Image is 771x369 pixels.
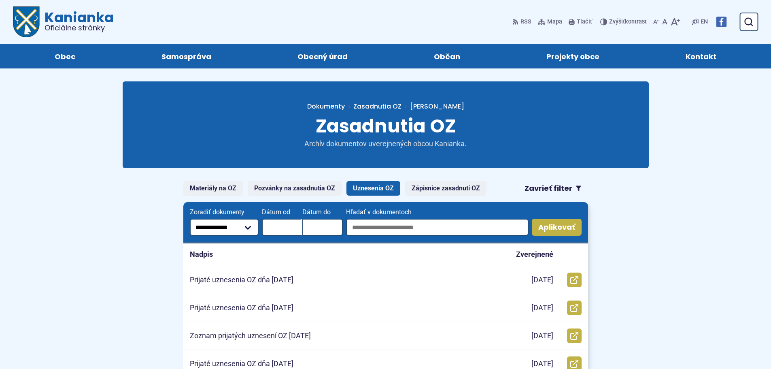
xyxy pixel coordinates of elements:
a: Projekty obce [512,44,635,68]
span: Občan [434,44,460,68]
a: Zápisnice zasadnutí OZ [405,181,486,196]
span: Tlačiť [577,19,592,26]
a: Zasadnutia OZ [353,102,401,111]
span: EN [701,17,708,27]
button: Zväčšiť veľkosť písma [669,13,682,30]
button: Zvýšiťkontrast [600,13,648,30]
p: Prijaté uznesenia OZ dňa [DATE] [190,275,293,285]
a: [PERSON_NAME] [401,102,464,111]
span: Hľadať v dokumentoch [346,209,528,216]
span: [PERSON_NAME] [410,102,464,111]
span: Zavrieť filter [525,184,572,193]
a: Dokumenty [307,102,353,111]
input: Dátum do [302,219,343,236]
img: Prejsť na Facebook stránku [716,17,726,27]
span: Dokumenty [307,102,345,111]
p: Prijaté uznesenia OZ dňa [DATE] [190,359,293,369]
span: Oficiálne stránky [45,24,114,32]
p: Zverejnené [516,250,553,259]
button: Nastaviť pôvodnú veľkosť písma [661,13,669,30]
span: kontrast [609,19,647,26]
button: Tlačiť [567,13,594,30]
p: [DATE] [531,275,553,285]
p: [DATE] [531,303,553,313]
a: Občan [399,44,495,68]
p: [DATE] [531,331,553,341]
span: Dátum od [262,209,302,216]
img: Prejsť na domovskú stránku [13,6,40,37]
a: Samospráva [126,44,246,68]
p: Nadpis [190,250,213,259]
span: Kontakt [686,44,716,68]
p: Zoznam prijatých uznesení OZ [DATE] [190,331,311,341]
p: Archív dokumentov uverejnených obcou Kanianka. [289,139,483,149]
p: [DATE] [531,359,553,369]
a: Pozvánky na zasadnutia OZ [248,181,342,196]
span: Dátum do [302,209,343,216]
p: Prijaté uznesenia OZ dňa [DATE] [190,303,293,313]
a: Materiály na OZ [183,181,243,196]
input: Dátum od [262,219,302,236]
span: Zoradiť dokumenty [190,209,259,216]
a: Mapa [536,13,564,30]
span: Obecný úrad [297,44,348,68]
span: Samospráva [161,44,211,68]
a: EN [699,17,709,27]
select: Zoradiť dokumenty [190,219,259,236]
span: Projekty obce [546,44,599,68]
button: Aplikovať [532,219,582,236]
span: Kanianka [40,11,114,32]
input: Hľadať v dokumentoch [346,219,528,236]
button: Zmenšiť veľkosť písma [652,13,661,30]
a: RSS [512,13,533,30]
a: Obecný úrad [262,44,382,68]
span: Mapa [547,17,562,27]
span: RSS [520,17,531,27]
span: Obec [55,44,75,68]
a: Uznesenia OZ [346,181,400,196]
a: Logo Kanianka, prejsť na domovskú stránku. [13,6,114,37]
a: Obec [19,44,110,68]
span: Zvýšiť [609,18,625,25]
a: Kontakt [651,44,752,68]
button: Zavrieť filter [518,181,588,196]
span: Zasadnutia OZ [316,113,456,139]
